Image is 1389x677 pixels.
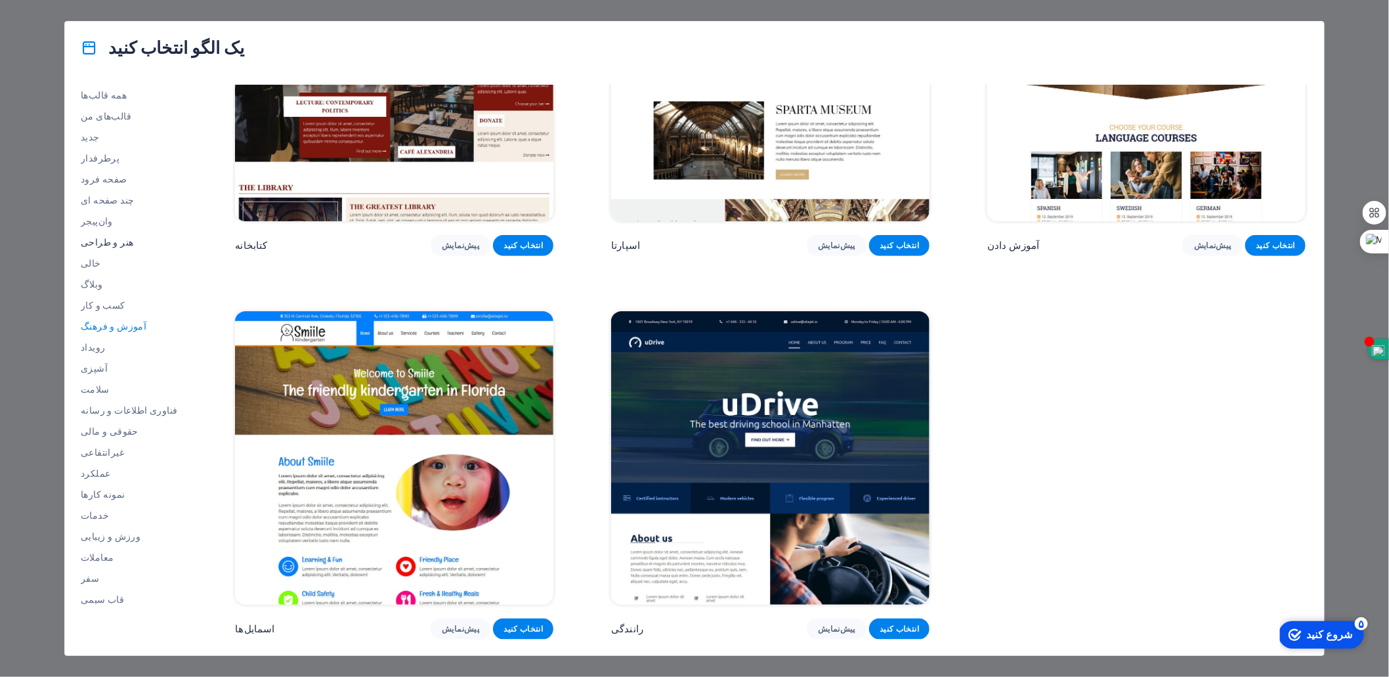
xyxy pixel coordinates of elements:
[81,153,119,164] font: پرطرفدار
[81,106,177,127] button: قالب‌های من
[81,148,177,169] button: پرطرفدار
[1194,241,1231,250] font: پیش‌نمایش
[235,311,553,605] img: اسمایل‌ها
[81,484,177,505] button: نمونه کارها
[81,321,146,332] font: آموزش و فرهنگ
[81,379,177,400] button: سلامت
[81,505,177,526] button: خدمات
[81,421,177,442] button: حقوقی و مالی
[27,15,73,26] font: شروع کنید
[81,510,109,521] font: خدمات
[81,258,101,269] font: خالی
[81,573,99,584] font: سفر
[81,85,177,106] button: همه قالب‌ها
[81,405,177,416] font: فناوری اطلاعات و رسانه
[611,311,930,605] img: رانندگی
[81,426,139,437] font: حقوقی و مالی
[81,594,124,605] font: قاب سیمی
[235,623,274,635] font: اسمایل‌ها
[81,463,177,484] button: عملکرد
[81,316,177,337] button: آموزش و فرهنگ
[81,447,124,458] font: غیرانتفاعی
[431,235,491,256] button: پیش‌نمایش
[81,342,105,353] font: رویداد
[818,241,855,250] font: پیش‌نمایش
[81,468,110,479] font: عملکرد
[1256,241,1295,250] font: انتخاب کنید
[81,253,177,274] button: خالی
[1182,235,1243,256] button: پیش‌نمایش
[818,624,855,634] font: پیش‌نمایش
[81,211,177,232] button: وان‌پیجر
[81,216,113,227] font: وان‌پیجر
[81,195,134,206] font: چند صفحه ای
[81,400,177,421] button: فناوری اطلاعات و رسانه
[503,624,543,634] font: انتخاب کنید
[1245,235,1306,256] button: انتخاب کنید
[493,619,553,640] button: انتخاب کنید
[81,384,110,395] font: سلامت
[81,547,177,568] button: معاملات
[880,624,919,634] font: انتخاب کنید
[869,619,930,640] button: انتخاب کنید
[81,274,177,295] button: وبلاگ
[81,90,127,100] font: همه قالب‌ها
[987,240,1039,251] font: آموزش دادن
[81,237,133,248] font: هنر و طراحی
[81,526,177,547] button: ورزش و زیبایی
[81,589,177,610] button: قاب سیمی
[611,240,640,251] font: اسپارتا
[81,300,125,311] font: کسب و کار
[81,442,177,463] button: غیرانتفاعی
[81,174,127,185] font: صفحه فرود
[81,169,177,190] button: صفحه فرود
[81,295,177,316] button: کسب و کار
[81,568,177,589] button: سفر
[81,552,114,563] font: معاملات
[79,4,85,15] font: ۵
[81,132,100,142] font: جدید
[807,619,867,640] button: پیش‌نمایش
[81,111,131,121] font: قالب‌های من
[108,38,244,58] font: یک الگو انتخاب کنید
[442,624,479,634] font: پیش‌نمایش
[81,127,177,148] button: جدید
[869,235,930,256] button: انتخاب کنید
[81,190,177,211] button: چند صفحه ای
[611,623,643,635] font: رانندگی
[431,619,491,640] button: پیش‌نمایش
[81,358,177,379] button: آشپزی
[81,531,140,542] font: ورزش و زیبایی
[81,363,108,374] font: آشپزی
[81,279,103,290] font: وبلاگ
[235,240,267,251] font: کتابخانه
[81,337,177,358] button: رویداد
[880,241,919,250] font: انتخاب کنید
[81,489,125,500] font: نمونه کارها
[807,235,867,256] button: پیش‌نمایش
[442,241,479,250] font: پیش‌نمایش
[81,232,177,253] button: هنر و طراحی
[493,235,553,256] button: انتخاب کنید
[503,241,543,250] font: انتخاب کنید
